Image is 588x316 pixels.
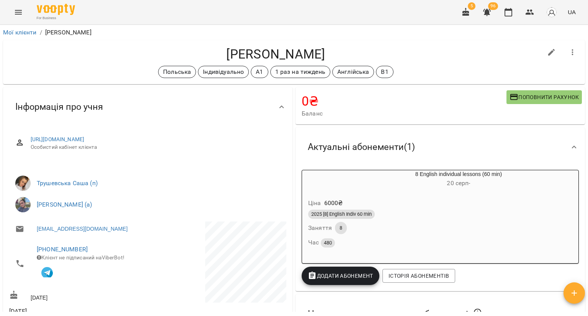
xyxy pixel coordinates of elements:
span: 2025 [8] English Indiv 60 min [308,211,375,218]
h4: 0 ₴ [302,93,506,109]
span: 20 серп - [447,179,470,187]
a: [URL][DOMAIN_NAME] [31,136,85,142]
button: Menu [9,3,28,21]
div: Польська [158,66,196,78]
img: Voopty Logo [37,4,75,15]
img: Павленко Світлана (а) [15,197,31,212]
div: Актуальні абонементи(1) [296,127,585,167]
span: Поповнити рахунок [510,93,579,102]
div: 1 раз на тиждень [270,66,330,78]
div: Індивідуально [198,66,249,78]
p: B1 [381,67,388,77]
span: Інформація про учня [15,101,103,113]
span: 96 [488,2,498,10]
h4: [PERSON_NAME] [9,46,542,62]
button: Історія абонементів [382,269,455,283]
div: 8 English individual lessons (60 min) [302,170,339,189]
img: Telegram [41,267,53,279]
span: 8 [335,225,347,231]
p: Індивідуально [203,67,244,77]
a: Мої клієнти [3,29,37,36]
p: A1 [256,67,263,77]
span: UA [568,8,576,16]
a: Трушевська Саша (п) [37,179,98,187]
li: / [40,28,42,37]
span: Клієнт не підписаний на ViberBot! [37,254,124,261]
button: UA [565,5,579,19]
span: [DATE] [9,307,146,316]
p: [PERSON_NAME] [45,28,91,37]
span: Баланс [302,109,506,118]
div: B1 [376,66,393,78]
h6: Ціна [308,198,321,208]
img: Трушевська Саша (п) [15,176,31,191]
div: Англійська [332,66,374,78]
p: Англійська [337,67,369,77]
span: For Business [37,16,75,21]
span: Особистий кабінет клієнта [31,143,280,151]
div: 8 English individual lessons (60 min) [339,170,578,189]
h6: Час [308,237,335,248]
span: 480 [321,239,335,247]
img: avatar_s.png [546,7,557,18]
span: Актуальні абонементи ( 1 ) [308,141,415,153]
div: Інформація про учня [3,87,292,127]
span: 5 [468,2,475,10]
span: Історія абонементів [389,271,449,280]
a: [PHONE_NUMBER] [37,246,88,253]
a: [PERSON_NAME] (а) [37,201,92,208]
p: 6000 ₴ [324,199,343,208]
button: Додати Абонемент [302,267,379,285]
div: [DATE] [8,289,148,303]
h6: Заняття [308,223,332,233]
div: A1 [251,66,268,78]
p: 1 раз на тиждень [275,67,325,77]
span: Додати Абонемент [308,271,373,280]
button: Клієнт підписаний на VooptyBot [37,261,57,282]
a: [EMAIL_ADDRESS][DOMAIN_NAME] [37,225,127,233]
p: Польська [163,67,191,77]
button: 8 English individual lessons (60 min)20 серп- Ціна6000₴2025 [8] English Indiv 60 minЗаняття8Час 480 [302,170,578,257]
nav: breadcrumb [3,28,585,37]
button: Поповнити рахунок [506,90,582,104]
